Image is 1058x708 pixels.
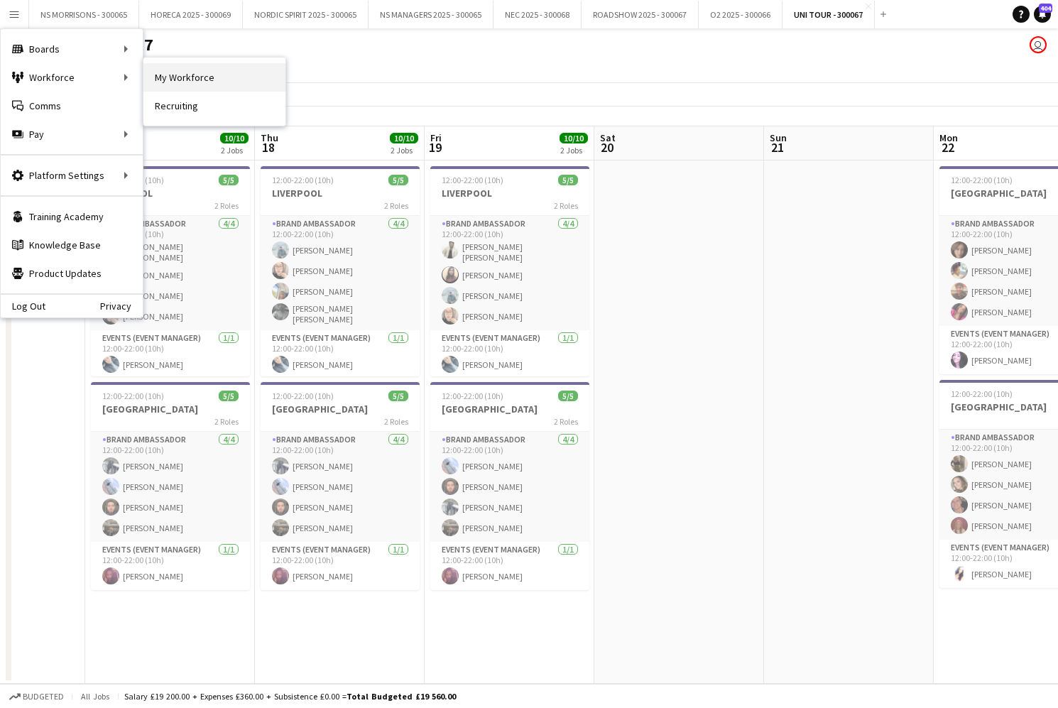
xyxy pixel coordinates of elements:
button: UNI TOUR - 300067 [782,1,875,28]
button: NORDIC SPIRIT 2025 - 300065 [243,1,369,28]
span: 5/5 [558,175,578,185]
span: 404 [1039,4,1052,13]
button: O2 2025 - 300066 [699,1,782,28]
span: 12:00-22:00 (10h) [272,175,334,185]
app-job-card: 12:00-22:00 (10h)5/5LIVERPOOL2 RolesBrand Ambassador4/412:00-22:00 (10h)[PERSON_NAME] [PERSON_NAM... [430,166,589,376]
span: 19 [428,139,442,156]
a: My Workforce [143,63,285,92]
span: 12:00-22:00 (10h) [272,391,334,401]
app-card-role: Events (Event Manager)1/112:00-22:00 (10h)[PERSON_NAME] [91,330,250,378]
app-job-card: 12:00-22:00 (10h)5/5LIVERPOOL2 RolesBrand Ambassador4/412:00-22:00 (10h)[PERSON_NAME][PERSON_NAME... [261,166,420,376]
span: 10/10 [390,133,418,143]
a: Training Academy [1,202,143,231]
span: 2 Roles [384,416,408,427]
app-user-avatar: Closer Payroll [1030,36,1047,53]
a: Comms [1,92,143,120]
button: ROADSHOW 2025 - 300067 [582,1,699,28]
app-card-role: Events (Event Manager)1/112:00-22:00 (10h)[PERSON_NAME] [430,542,589,590]
app-card-role: Brand Ambassador4/412:00-22:00 (10h)[PERSON_NAME] [PERSON_NAME][PERSON_NAME][PERSON_NAME][PERSON_... [430,216,589,330]
div: Platform Settings [1,161,143,190]
div: Boards [1,35,143,63]
span: 12:00-22:00 (10h) [951,175,1013,185]
div: 2 Jobs [560,145,587,156]
h3: [GEOGRAPHIC_DATA] [430,403,589,415]
h3: [GEOGRAPHIC_DATA] [91,403,250,415]
span: 22 [937,139,958,156]
h3: LIVERPOOL [261,187,420,200]
app-card-role: Events (Event Manager)1/112:00-22:00 (10h)[PERSON_NAME] [261,330,420,378]
span: 2 Roles [554,416,578,427]
span: 20 [598,139,616,156]
a: Privacy [100,300,143,312]
span: 2 Roles [384,200,408,211]
span: Thu [261,131,278,144]
span: 2 Roles [554,200,578,211]
span: Mon [939,131,958,144]
h3: [GEOGRAPHIC_DATA] [261,403,420,415]
span: 12:00-22:00 (10h) [951,388,1013,399]
span: 12:00-22:00 (10h) [442,175,503,185]
span: 12:00-22:00 (10h) [442,391,503,401]
app-card-role: Brand Ambassador4/412:00-22:00 (10h)[PERSON_NAME][PERSON_NAME][PERSON_NAME][PERSON_NAME] [261,432,420,542]
app-card-role: Brand Ambassador4/412:00-22:00 (10h)[PERSON_NAME][PERSON_NAME][PERSON_NAME][PERSON_NAME] [91,432,250,542]
div: 2 Jobs [221,145,248,156]
span: Budgeted [23,692,64,702]
a: Log Out [1,300,45,312]
a: Recruiting [143,92,285,120]
button: NS MANAGERS 2025 - 300065 [369,1,493,28]
app-card-role: Brand Ambassador4/412:00-22:00 (10h)[PERSON_NAME] [PERSON_NAME][PERSON_NAME][PERSON_NAME][PERSON_... [91,216,250,330]
span: Sun [770,131,787,144]
h3: LIVERPOOL [430,187,589,200]
a: Knowledge Base [1,231,143,259]
div: Pay [1,120,143,148]
h3: LIVERPOOL [91,187,250,200]
span: 5/5 [388,175,408,185]
span: 12:00-22:00 (10h) [102,391,164,401]
span: 10/10 [560,133,588,143]
span: 21 [768,139,787,156]
button: HORECA 2025 - 300069 [139,1,243,28]
span: 5/5 [558,391,578,401]
span: 2 Roles [214,416,239,427]
span: 5/5 [219,391,239,401]
app-card-role: Events (Event Manager)1/112:00-22:00 (10h)[PERSON_NAME] [91,542,250,590]
button: Budgeted [7,689,66,704]
app-job-card: 12:00-22:00 (10h)5/5[GEOGRAPHIC_DATA]2 RolesBrand Ambassador4/412:00-22:00 (10h)[PERSON_NAME][PER... [261,382,420,590]
app-card-role: Brand Ambassador4/412:00-22:00 (10h)[PERSON_NAME][PERSON_NAME][PERSON_NAME][PERSON_NAME] [430,432,589,542]
app-card-role: Events (Event Manager)1/112:00-22:00 (10h)[PERSON_NAME] [430,330,589,378]
span: All jobs [78,691,112,702]
button: NS MORRISONS - 300065 [29,1,139,28]
span: Fri [430,131,442,144]
a: Product Updates [1,259,143,288]
app-card-role: Brand Ambassador4/412:00-22:00 (10h)[PERSON_NAME][PERSON_NAME][PERSON_NAME][PERSON_NAME] [PERSON_... [261,216,420,330]
span: Sat [600,131,616,144]
span: 5/5 [219,175,239,185]
a: 404 [1034,6,1051,23]
button: NEC 2025 - 300068 [493,1,582,28]
span: 2 Roles [214,200,239,211]
span: Total Budgeted £19 560.00 [347,691,456,702]
span: 18 [258,139,278,156]
div: Salary £19 200.00 + Expenses £360.00 + Subsistence £0.00 = [124,691,456,702]
div: Workforce [1,63,143,92]
app-job-card: 12:00-22:00 (10h)5/5[GEOGRAPHIC_DATA]2 RolesBrand Ambassador4/412:00-22:00 (10h)[PERSON_NAME][PER... [430,382,589,590]
app-job-card: 12:00-22:00 (10h)5/5LIVERPOOL2 RolesBrand Ambassador4/412:00-22:00 (10h)[PERSON_NAME] [PERSON_NAM... [91,166,250,376]
span: 5/5 [388,391,408,401]
div: 2 Jobs [391,145,418,156]
span: 10/10 [220,133,249,143]
app-card-role: Events (Event Manager)1/112:00-22:00 (10h)[PERSON_NAME] [261,542,420,590]
app-job-card: 12:00-22:00 (10h)5/5[GEOGRAPHIC_DATA]2 RolesBrand Ambassador4/412:00-22:00 (10h)[PERSON_NAME][PER... [91,382,250,590]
